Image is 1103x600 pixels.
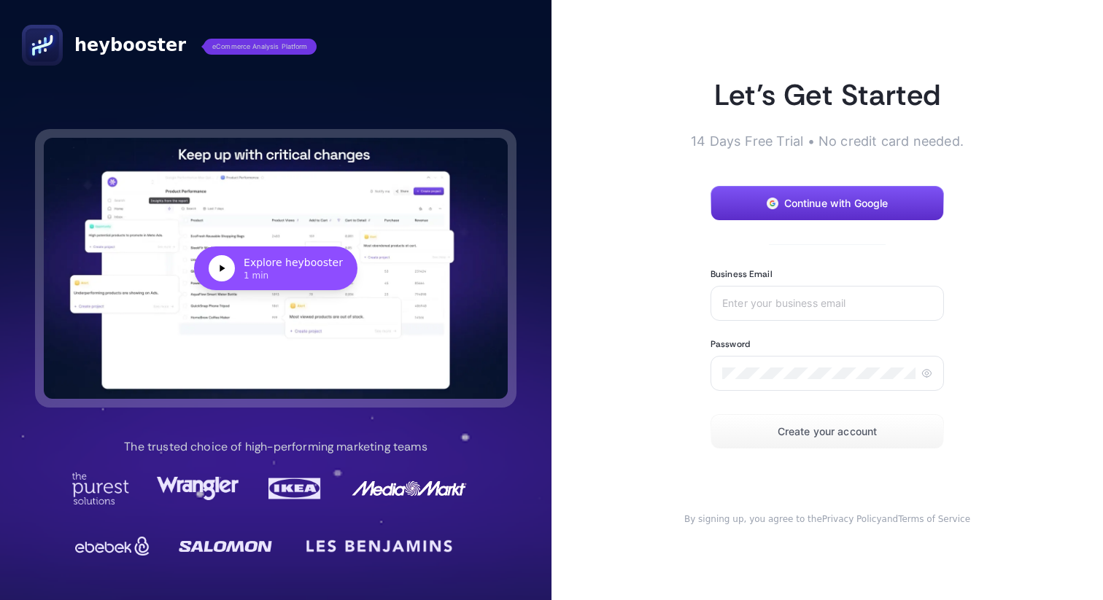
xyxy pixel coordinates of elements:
a: heyboostereCommerce Analysis Platform [22,25,317,66]
span: eCommerce Analysis Platform [204,39,317,55]
span: Continue with Google [784,198,889,209]
h1: Let’s Get Started [664,76,991,114]
img: Salomon [179,531,272,561]
a: Privacy Policy [822,514,882,524]
a: Terms of Service [898,514,970,524]
div: Explore heybooster [244,255,343,270]
img: Ebebek [71,531,153,561]
span: By signing up, you agree to the [684,514,822,524]
label: Password [711,338,750,350]
label: Business Email [711,268,773,280]
div: and [664,513,991,525]
img: Wrangler [157,472,239,504]
span: heybooster [74,34,186,57]
p: The trusted choice of high-performing marketing teams [124,438,427,456]
button: Explore heybooster1 min [44,138,508,399]
img: LesBenjamin [298,529,461,564]
input: Enter your business email [722,297,932,309]
button: Continue with Google [711,186,944,221]
button: Create your account [711,414,944,449]
img: Purest [71,472,130,504]
img: Ikea [266,472,324,504]
span: Create your account [778,426,878,437]
p: 14 Days Free Trial • No credit card needed. [664,131,991,151]
div: 1 min [244,270,343,281]
img: MediaMarkt [351,472,468,504]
